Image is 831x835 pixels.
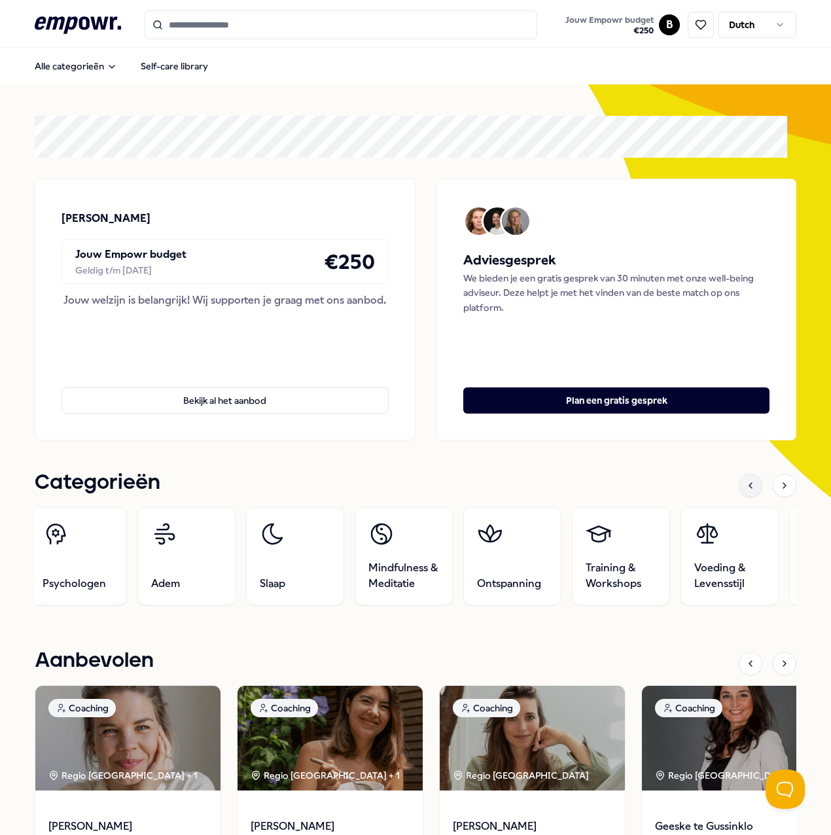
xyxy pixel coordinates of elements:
[251,699,318,717] div: Coaching
[572,507,670,605] a: Training & Workshops
[463,250,769,271] h5: Adviesgesprek
[586,560,656,592] span: Training & Workshops
[251,768,400,783] div: Regio [GEOGRAPHIC_DATA] + 1
[29,507,127,605] a: Psychologen
[642,686,827,791] img: package image
[48,818,207,835] span: [PERSON_NAME]
[151,576,180,592] span: Adem
[62,292,389,309] div: Jouw welzijn is belangrijk! Wij supporten je graag met ons aanbod.
[35,645,154,677] h1: Aanbevolen
[355,507,453,605] a: Mindfulness & Meditatie
[655,699,722,717] div: Coaching
[368,560,439,592] span: Mindfulness & Meditatie
[260,576,285,592] span: Slaap
[440,686,625,791] img: package image
[130,53,219,79] a: Self-care library
[453,818,612,835] span: [PERSON_NAME]
[463,271,769,315] p: We bieden je een gratis gesprek van 30 minuten met onze well-being adviseur. Deze helpt je met he...
[48,768,198,783] div: Regio [GEOGRAPHIC_DATA] + 1
[24,53,219,79] nav: Main
[62,366,389,414] a: Bekijk al het aanbod
[145,10,537,39] input: Search for products, categories or subcategories
[502,207,529,235] img: Avatar
[62,210,150,227] p: [PERSON_NAME]
[35,686,221,791] img: package image
[453,699,520,717] div: Coaching
[24,53,128,79] button: Alle categorieën
[324,245,375,278] h4: € 250
[565,26,654,36] span: €250
[655,768,805,783] div: Regio [GEOGRAPHIC_DATA] + 6
[43,576,106,592] span: Psychologen
[484,207,511,235] img: Avatar
[560,11,659,39] a: Jouw Empowr budget€250
[766,770,805,809] iframe: Help Scout Beacon - Open
[659,14,680,35] button: B
[681,507,779,605] a: Voeding & Levensstijl
[238,686,423,791] img: package image
[251,818,410,835] span: [PERSON_NAME]
[465,207,493,235] img: Avatar
[48,699,116,717] div: Coaching
[655,818,814,835] span: Geeske te Gussinklo
[565,15,654,26] span: Jouw Empowr budget
[246,507,344,605] a: Slaap
[75,263,186,277] div: Geldig t/m [DATE]
[563,12,656,39] button: Jouw Empowr budget€250
[477,576,541,592] span: Ontspanning
[694,560,765,592] span: Voeding & Levensstijl
[463,387,769,414] button: Plan een gratis gesprek
[453,768,591,783] div: Regio [GEOGRAPHIC_DATA]
[75,246,186,263] p: Jouw Empowr budget
[137,507,236,605] a: Adem
[35,467,160,499] h1: Categorieën
[463,507,561,605] a: Ontspanning
[62,387,389,414] button: Bekijk al het aanbod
